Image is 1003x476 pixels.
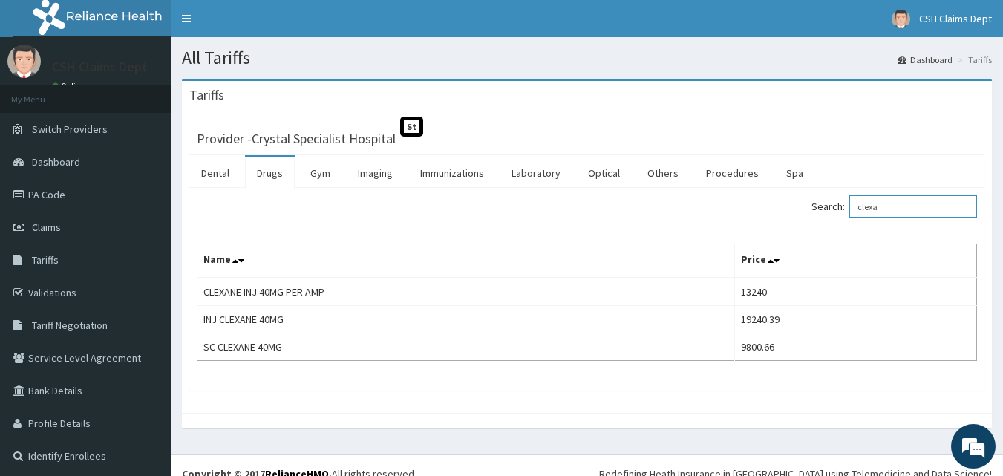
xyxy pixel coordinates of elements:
span: CSH Claims Dept [919,12,992,25]
h3: Provider - Crystal Specialist Hospital [197,132,396,146]
th: Price [735,244,977,278]
a: Dental [189,157,241,189]
img: User Image [892,10,910,28]
a: Others [636,157,690,189]
div: Chat with us now [77,83,249,102]
h1: All Tariffs [182,48,992,68]
a: Dashboard [898,53,953,66]
li: Tariffs [954,53,992,66]
img: d_794563401_company_1708531726252_794563401 [27,74,60,111]
div: Minimize live chat window [244,7,279,43]
a: Imaging [346,157,405,189]
td: SC CLEXANE 40MG [197,333,735,361]
p: CSH Claims Dept [52,60,148,74]
h3: Tariffs [189,88,224,102]
span: Switch Providers [32,123,108,136]
a: Spa [774,157,815,189]
span: Tariffs [32,253,59,267]
td: 9800.66 [735,333,977,361]
a: Procedures [694,157,771,189]
textarea: Type your message and hit 'Enter' [7,318,283,370]
a: Immunizations [408,157,496,189]
td: 13240 [735,278,977,306]
a: Optical [576,157,632,189]
a: Gym [298,157,342,189]
input: Search: [849,195,977,218]
td: CLEXANE INJ 40MG PER AMP [197,278,735,306]
a: Online [52,81,88,91]
span: Dashboard [32,155,80,169]
span: St [400,117,423,137]
img: User Image [7,45,41,78]
span: We're online! [86,143,205,293]
a: Drugs [245,157,295,189]
label: Search: [811,195,977,218]
a: Laboratory [500,157,572,189]
span: Claims [32,221,61,234]
td: INJ CLEXANE 40MG [197,306,735,333]
span: Tariff Negotiation [32,319,108,332]
td: 19240.39 [735,306,977,333]
th: Name [197,244,735,278]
